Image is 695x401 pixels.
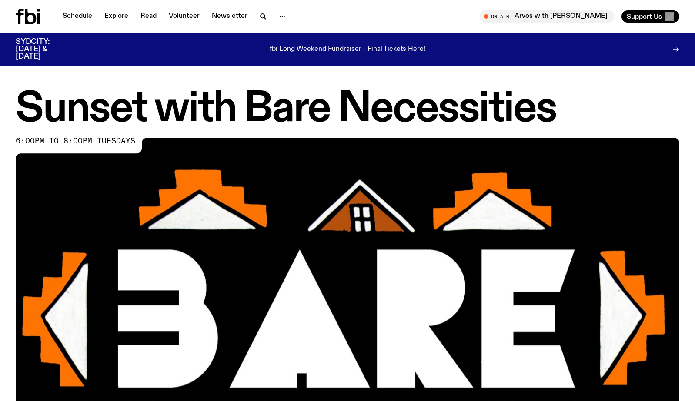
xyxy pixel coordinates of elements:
[627,13,662,20] span: Support Us
[16,38,71,60] h3: SYDCITY: [DATE] & [DATE]
[57,10,97,23] a: Schedule
[99,10,134,23] a: Explore
[16,90,679,129] h1: Sunset with Bare Necessities
[135,10,162,23] a: Read
[164,10,205,23] a: Volunteer
[16,138,135,145] span: 6:00pm to 8:00pm tuesdays
[480,10,615,23] button: On AirArvos with [PERSON_NAME]
[270,46,425,53] p: fbi Long Weekend Fundraiser - Final Tickets Here!
[621,10,679,23] button: Support Us
[207,10,253,23] a: Newsletter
